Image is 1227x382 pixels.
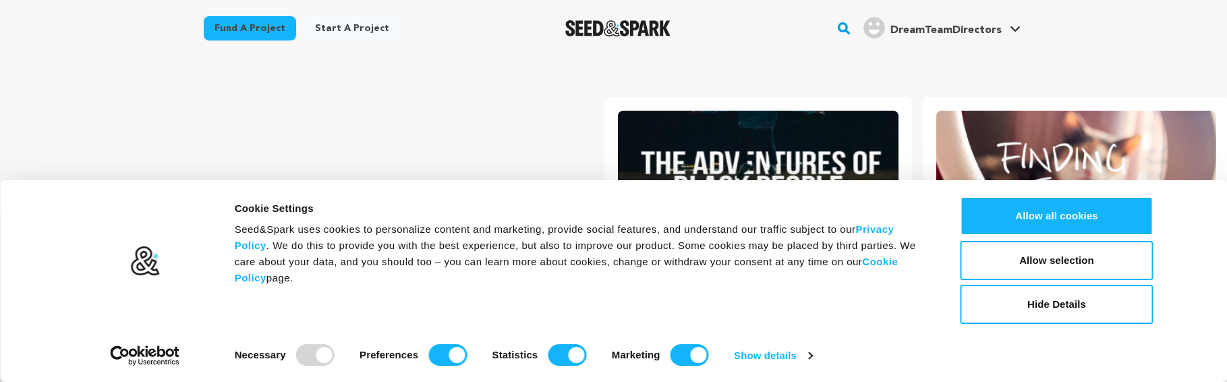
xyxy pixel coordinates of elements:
[861,14,1023,38] a: DreamTeamDirectors's Profile
[863,17,885,38] img: user.png
[863,17,1002,38] div: DreamTeamDirectors's Profile
[304,16,400,40] a: Start a project
[360,349,418,360] strong: Preferences
[565,20,671,36] img: Seed&Spark Logo Dark Mode
[235,200,930,217] div: Cookie Settings
[618,111,898,240] img: The Adventures of Black People image
[961,285,1153,324] button: Hide Details
[961,241,1153,280] button: Allow selection
[235,349,286,360] strong: Necessary
[235,221,930,286] div: Seed&Spark uses cookies to personalize content and marketing, provide social features, and unders...
[86,346,204,366] a: Usercentrics Cookiebot - opens in a new window
[961,196,1153,236] button: Allow all cookies
[861,14,1023,43] span: DreamTeamDirectors's Profile
[734,346,812,366] a: Show details
[890,25,1002,36] span: DreamTeamDirectors
[492,349,538,360] strong: Statistics
[565,20,671,36] a: Seed&Spark Homepage
[936,111,1216,240] img: Finding Flora image
[612,349,660,360] strong: Marketing
[204,16,296,40] a: Fund a project
[130,246,160,277] img: logo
